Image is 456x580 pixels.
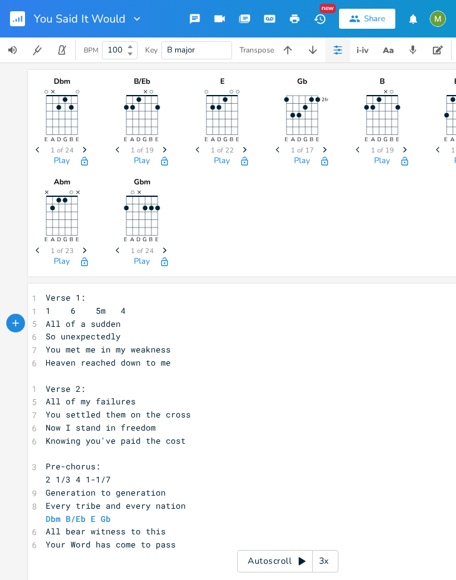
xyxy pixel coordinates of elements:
[383,86,388,96] text: ×
[46,305,126,316] span: 1 6 5m 4
[316,136,319,143] text: E
[339,9,395,29] button: Share
[237,550,338,572] div: Autoscroll
[131,147,154,154] span: 1 of 19
[131,136,135,143] text: A
[51,147,74,154] span: 1 of 24
[211,147,234,154] span: 1 of 22
[297,136,301,143] text: D
[131,236,135,244] text: A
[390,136,393,143] text: B
[84,47,98,54] div: BPM
[156,136,159,143] text: E
[307,7,332,30] button: New
[205,136,208,143] text: E
[191,77,253,85] div: E
[156,236,159,244] text: E
[46,331,121,342] span: So unexpectedly
[111,178,173,186] div: Gbm
[66,513,86,524] span: B/Eb
[291,147,314,154] span: 1 of 17
[63,236,68,244] text: G
[31,77,93,85] div: Dbm
[124,236,128,244] text: E
[44,187,49,197] text: ×
[51,236,55,244] text: A
[134,156,150,167] button: Play
[374,156,390,167] button: Play
[131,247,154,254] span: 1 of 24
[285,136,288,143] text: E
[101,513,111,524] span: Gb
[303,136,308,143] text: G
[451,136,455,143] text: A
[51,86,55,96] text: ×
[46,344,251,355] span: You met me in my weakness
[46,422,156,433] span: Now I stand in freedom
[31,178,93,186] div: Abm
[46,383,86,394] span: Verse 2:
[145,46,158,54] div: Key
[143,236,148,244] text: G
[223,136,228,143] text: G
[143,86,148,96] text: ×
[230,136,233,143] text: B
[143,136,148,143] text: G
[364,13,385,24] div: Share
[34,13,126,24] span: You Said It Would
[76,187,80,197] text: ×
[240,46,274,54] div: Transpose
[124,136,128,143] text: E
[294,156,310,167] button: Play
[236,136,239,143] text: E
[149,236,153,244] text: B
[51,247,74,254] span: 1 of 23
[291,136,295,143] text: A
[91,513,96,524] span: E
[111,77,173,85] div: B/Eb
[46,435,186,446] span: Knowing you've paid the cost
[137,187,141,197] text: ×
[69,236,73,244] text: B
[320,4,336,13] div: New
[54,257,70,267] button: Play
[57,136,61,143] text: D
[46,539,176,550] span: Your Word has come to pass
[137,136,141,143] text: D
[445,136,448,143] text: E
[313,550,335,572] div: 3x
[137,236,141,244] text: D
[57,236,61,244] text: D
[371,147,394,154] span: 1 of 19
[46,318,121,329] span: All of a sudden
[46,526,166,537] span: All bear witness to this
[214,156,230,167] button: Play
[69,136,73,143] text: B
[217,136,221,143] text: D
[371,136,375,143] text: A
[46,396,136,407] span: All of my failures
[46,292,86,303] span: Verse 1:
[51,136,55,143] text: A
[322,96,328,103] text: 2fr
[46,409,191,420] span: You settled them on the cross
[310,136,313,143] text: B
[383,136,388,143] text: G
[377,136,382,143] text: D
[430,11,446,27] img: Mik Sivak
[44,136,48,143] text: E
[46,513,61,524] span: Dbm
[46,500,186,511] span: Every tribe and every nation
[167,44,195,56] span: B major
[396,136,399,143] text: E
[149,136,153,143] text: B
[46,461,101,472] span: Pre-chorus:
[365,136,368,143] text: E
[351,77,413,85] div: B
[76,236,79,244] text: E
[54,156,70,167] button: Play
[46,487,166,498] span: Generation to generation
[211,136,215,143] text: A
[76,136,79,143] text: E
[134,257,150,267] button: Play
